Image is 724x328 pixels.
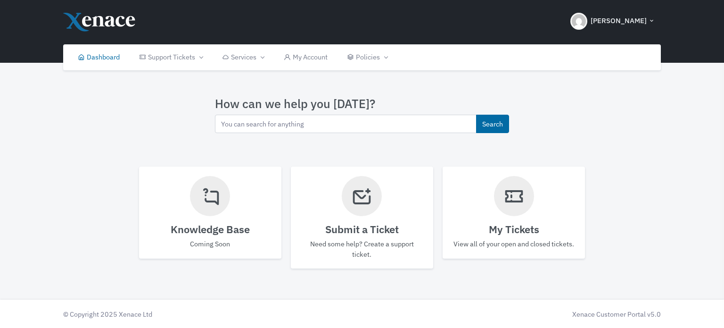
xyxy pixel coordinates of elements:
[291,167,433,269] a: Submit a Ticket Need some help? Create a support ticket.
[148,239,272,249] p: Coming Soon
[129,44,212,70] a: Support Tickets
[591,16,647,26] span: [PERSON_NAME]
[300,223,424,235] h4: Submit a Ticket
[215,97,509,111] h3: How can we help you [DATE]?
[300,239,424,259] p: Need some help? Create a support ticket.
[452,239,576,249] p: View all of your open and closed tickets.
[443,167,585,259] a: My Tickets View all of your open and closed tickets.
[274,44,337,70] a: My Account
[139,167,281,259] a: Knowledge Base Coming Soon
[213,44,274,70] a: Services
[367,309,661,320] div: Xenace Customer Portal v5.0
[148,223,272,235] h4: Knowledge Base
[215,115,477,133] input: You can search for anything
[570,13,587,30] img: Header Avatar
[565,5,661,38] button: [PERSON_NAME]
[58,309,362,320] div: © Copyright 2025 Xenace Ltd
[68,44,130,70] a: Dashboard
[337,44,397,70] a: Policies
[452,223,576,235] h4: My Tickets
[476,115,509,133] button: Search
